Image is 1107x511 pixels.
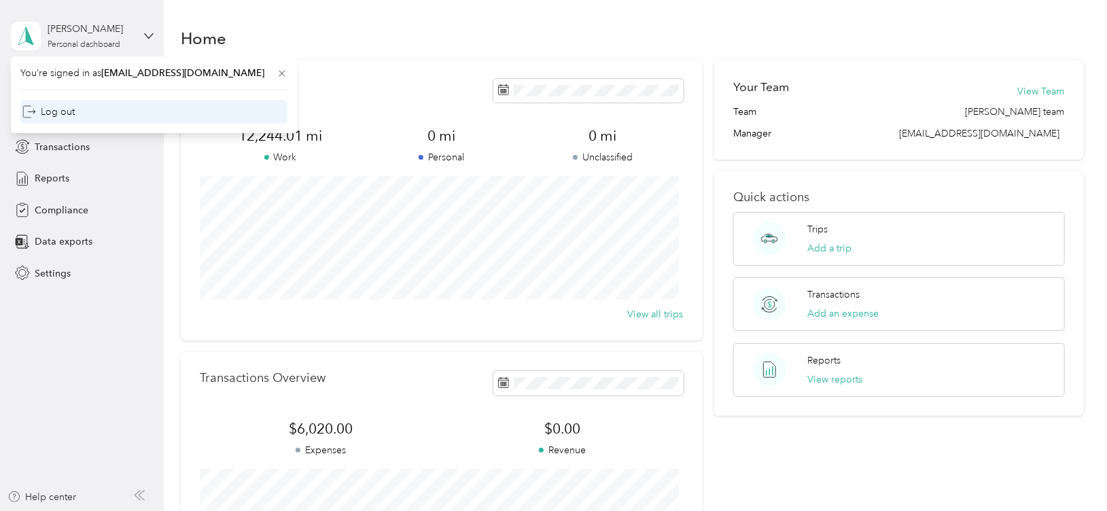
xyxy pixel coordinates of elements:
span: $6,020.00 [200,419,442,438]
button: View all trips [628,307,684,321]
span: Settings [35,266,71,281]
p: Work [200,150,361,164]
span: [EMAIL_ADDRESS][DOMAIN_NAME] [101,67,264,79]
span: Compliance [35,203,88,217]
span: Reports [35,171,69,186]
p: Unclassified [522,150,683,164]
h2: Your Team [733,79,789,96]
span: [PERSON_NAME] team [966,105,1065,119]
p: Expenses [200,443,442,457]
span: 0 mi [361,126,522,145]
span: Data exports [35,234,92,249]
span: Team [733,105,756,119]
span: [EMAIL_ADDRESS][DOMAIN_NAME] [900,128,1060,139]
button: View Team [1018,84,1065,99]
p: Transactions [808,287,860,302]
p: Transactions Overview [200,371,326,385]
div: Log out [22,105,75,119]
button: Add an expense [808,306,879,321]
span: 12,244.01 mi [200,126,361,145]
button: Add a trip [808,241,852,255]
span: 0 mi [522,126,683,145]
button: View reports [808,372,863,387]
span: Manager [733,126,771,141]
h1: Home [181,31,226,46]
p: Trips [808,222,828,236]
div: [PERSON_NAME] [48,22,133,36]
button: Help center [7,490,77,504]
span: $0.00 [442,419,684,438]
p: Personal [361,150,522,164]
span: You’re signed in as [20,66,287,80]
iframe: Everlance-gr Chat Button Frame [1031,435,1107,511]
div: Personal dashboard [48,41,120,49]
p: Quick actions [733,190,1064,205]
p: Revenue [442,443,684,457]
p: Reports [808,353,841,368]
span: Transactions [35,140,90,154]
